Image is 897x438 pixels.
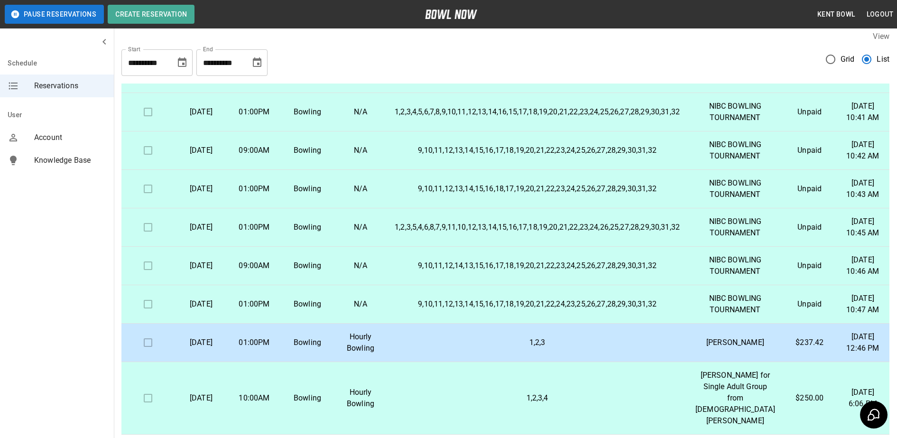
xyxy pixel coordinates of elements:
[288,260,326,271] p: Bowling
[288,106,326,118] p: Bowling
[173,53,192,72] button: Choose date, selected date is Sep 29, 2025
[288,298,326,310] p: Bowling
[235,337,273,348] p: 01:00PM
[235,222,273,233] p: 01:00PM
[844,387,882,410] p: [DATE] 6:06 PM
[395,183,680,195] p: 9,10,11,12,13,14,15,16,18,17,19,20,21,22,23,24,25,26,27,28,29,30,31,32
[844,331,882,354] p: [DATE] 12:46 PM
[182,392,220,404] p: [DATE]
[342,183,379,195] p: N/A
[235,392,273,404] p: 10:00AM
[395,298,680,310] p: 9,10,11,12,13,14,15,16,17,18,19,20,21,22,24,23,25,26,27,28,29,30,31,32
[182,337,220,348] p: [DATE]
[34,155,106,166] span: Knowledge Base
[395,260,680,271] p: 9,10,11,12,14,13,15,16,17,18,19,20,21,22,23,24,25,26,27,28,29,30,31,32
[791,145,829,156] p: Unpaid
[342,298,379,310] p: N/A
[182,260,220,271] p: [DATE]
[695,101,776,123] p: NIBC BOWLING TOURNAMENT
[342,331,379,354] p: Hourly Bowling
[395,392,680,404] p: 1,2,3,4
[791,260,829,271] p: Unpaid
[844,254,882,277] p: [DATE] 10:46 AM
[395,106,680,118] p: 1,2,3,4,5,6,7,8,9,10,11,12,13,14,16,15,17,18,19,20,21,22,23,24,25,26,27,28,29,30,31,32
[235,183,273,195] p: 01:00PM
[425,9,477,19] img: logo
[695,337,776,348] p: [PERSON_NAME]
[844,177,882,200] p: [DATE] 10:43 AM
[844,216,882,239] p: [DATE] 10:45 AM
[814,6,859,23] button: Kent Bowl
[695,139,776,162] p: NIBC BOWLING TOURNAMENT
[108,5,194,24] button: Create Reservation
[288,183,326,195] p: Bowling
[182,106,220,118] p: [DATE]
[248,53,267,72] button: Choose date, selected date is Nov 29, 2025
[182,183,220,195] p: [DATE]
[863,6,897,23] button: Logout
[288,222,326,233] p: Bowling
[395,337,680,348] p: 1,2,3
[235,106,273,118] p: 01:00PM
[791,337,829,348] p: $237.42
[395,145,680,156] p: 9,10,11,12,13,14,15,16,17,18,19,20,21,22,23,24,25,26,27,28,29,30,31,32
[235,145,273,156] p: 09:00AM
[791,222,829,233] p: Unpaid
[342,145,379,156] p: N/A
[791,298,829,310] p: Unpaid
[844,101,882,123] p: [DATE] 10:41 AM
[182,222,220,233] p: [DATE]
[235,260,273,271] p: 09:00AM
[695,177,776,200] p: NIBC BOWLING TOURNAMENT
[791,183,829,195] p: Unpaid
[34,132,106,143] span: Account
[342,106,379,118] p: N/A
[695,370,776,427] p: [PERSON_NAME] for Single Adult Group from [DEMOGRAPHIC_DATA][PERSON_NAME]
[182,145,220,156] p: [DATE]
[342,222,379,233] p: N/A
[695,216,776,239] p: NIBC BOWLING TOURNAMENT
[844,139,882,162] p: [DATE] 10:42 AM
[844,293,882,316] p: [DATE] 10:47 AM
[395,222,680,233] p: 1,2,3,5,4,6,8,7,9,11,10,12,13,14,15,16,17,18,19,20,21,22,23,24,26,25,27,28,29,30,31,32
[791,392,829,404] p: $250.00
[342,260,379,271] p: N/A
[5,5,104,24] button: Pause Reservations
[695,293,776,316] p: NIBC BOWLING TOURNAMENT
[791,106,829,118] p: Unpaid
[877,54,889,65] span: List
[695,254,776,277] p: NIBC BOWLING TOURNAMENT
[342,387,379,410] p: Hourly Bowling
[288,337,326,348] p: Bowling
[288,392,326,404] p: Bowling
[841,54,855,65] span: Grid
[182,298,220,310] p: [DATE]
[34,80,106,92] span: Reservations
[288,145,326,156] p: Bowling
[235,298,273,310] p: 01:00PM
[873,32,889,41] label: View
